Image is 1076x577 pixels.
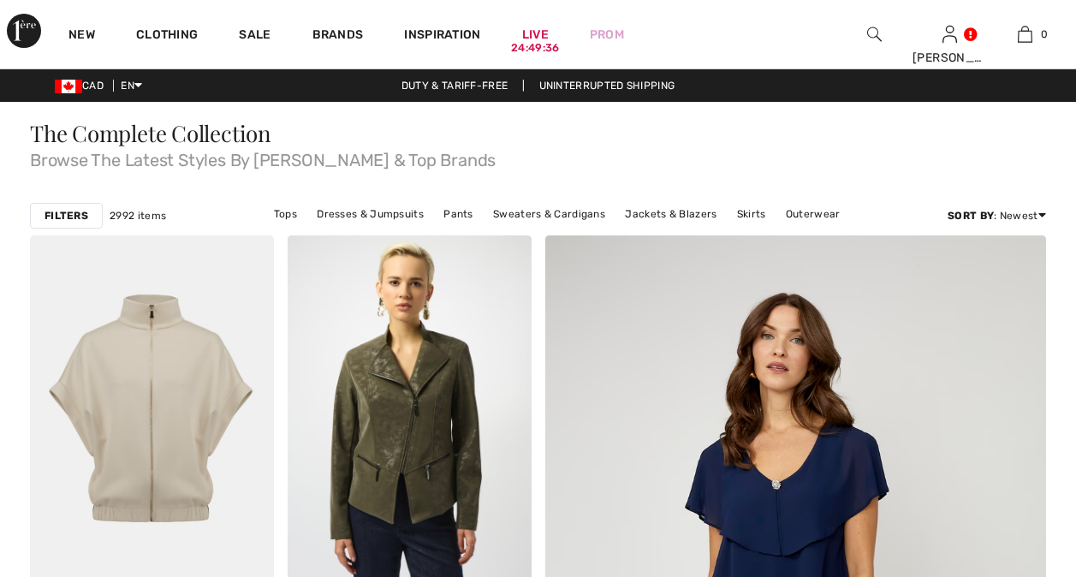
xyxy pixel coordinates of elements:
[110,208,166,223] span: 2992 items
[308,203,432,225] a: Dresses & Jumpsuits
[616,203,725,225] a: Jackets & Blazers
[942,24,957,45] img: My Info
[1041,27,1048,42] span: 0
[948,210,994,222] strong: Sort By
[942,26,957,42] a: Sign In
[435,203,482,225] a: Pants
[404,27,480,45] span: Inspiration
[55,80,110,92] span: CAD
[30,145,1046,169] span: Browse The Latest Styles By [PERSON_NAME] & Top Brands
[239,27,270,45] a: Sale
[121,80,142,92] span: EN
[590,26,624,44] a: Prom
[1018,24,1032,45] img: My Bag
[45,208,88,223] strong: Filters
[30,118,271,148] span: The Complete Collection
[265,203,306,225] a: Tops
[511,40,559,57] div: 24:49:36
[948,208,1046,223] div: : Newest
[55,80,82,93] img: Canadian Dollar
[988,24,1061,45] a: 0
[7,14,41,48] img: 1ère Avenue
[68,27,95,45] a: New
[867,24,882,45] img: search the website
[777,203,849,225] a: Outerwear
[728,203,775,225] a: Skirts
[484,203,614,225] a: Sweaters & Cardigans
[136,27,198,45] a: Clothing
[913,49,986,67] div: [PERSON_NAME]
[522,26,549,44] a: Live24:49:36
[312,27,364,45] a: Brands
